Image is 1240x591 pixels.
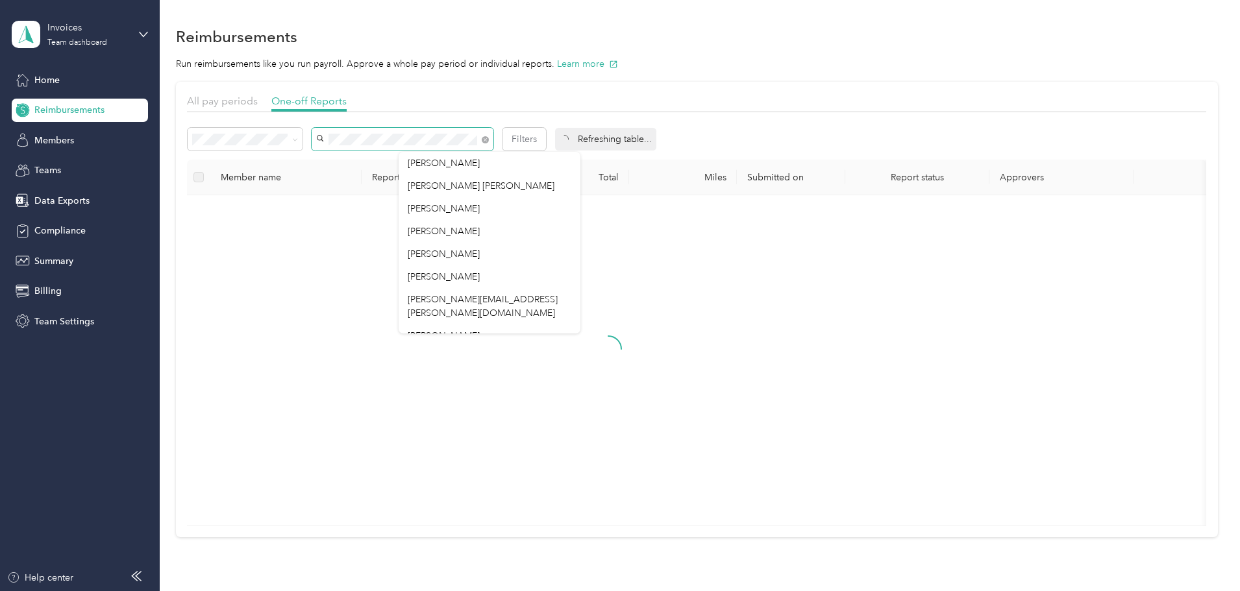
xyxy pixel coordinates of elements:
[737,160,845,195] th: Submitted on
[408,180,554,191] span: [PERSON_NAME] [PERSON_NAME]
[555,128,656,151] div: Refreshing table...
[34,194,90,208] span: Data Exports
[557,57,618,71] button: Learn more
[47,39,107,47] div: Team dashboard
[502,128,546,151] button: Filters
[34,103,105,117] span: Reimbursements
[210,160,362,195] th: Member name
[34,134,74,147] span: Members
[639,172,727,183] div: Miles
[408,248,480,259] span: [PERSON_NAME]
[34,163,61,177] span: Teams
[408,158,480,169] span: [PERSON_NAME]
[34,315,94,328] span: Team Settings
[362,160,521,195] th: Report name
[221,172,351,183] div: Member name
[271,95,347,107] span: One-off Reports
[7,571,73,585] button: Help center
[187,95,258,107] span: All pay periods
[34,224,86,237] span: Compliance
[408,203,480,214] span: [PERSON_NAME]
[408,294,558,319] span: [PERSON_NAME][EMAIL_ADDRESS][PERSON_NAME][DOMAIN_NAME]
[989,160,1134,195] th: Approvers
[176,57,1218,71] p: Run reimbursements like you run payroll. Approve a whole pay period or individual reports.
[34,284,62,298] span: Billing
[408,330,480,341] span: [PERSON_NAME]
[408,226,480,237] span: [PERSON_NAME]
[1167,518,1240,591] iframe: Everlance-gr Chat Button Frame
[856,172,979,183] span: Report status
[176,30,297,43] h1: Reimbursements
[34,73,60,87] span: Home
[47,21,129,34] div: Invoices
[408,271,480,282] span: [PERSON_NAME]
[34,254,73,268] span: Summary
